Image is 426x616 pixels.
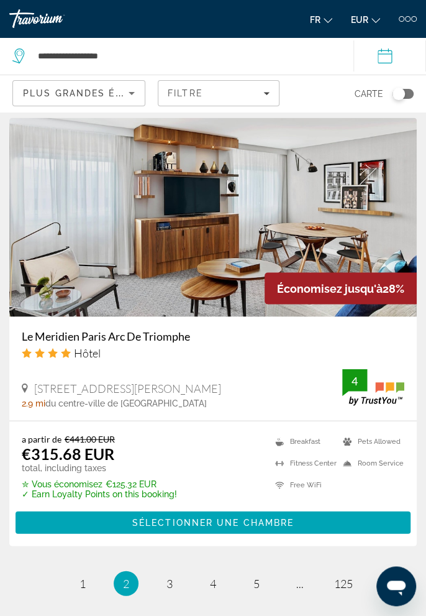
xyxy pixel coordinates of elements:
p: ✓ Earn Loyalty Points on this booking! [22,489,177,499]
div: 4 [342,373,367,388]
span: Économisez jusqu'à [277,282,383,295]
del: €441.00 EUR [65,433,115,444]
p: total, including taxes [22,462,177,472]
iframe: Bouton de lancement de la fenêtre de messagerie [376,566,416,606]
span: 5 [253,576,260,590]
span: Carte [355,85,383,103]
img: Le Meridien Paris Arc De Triomphe [9,117,417,316]
li: Pets Allowed [337,433,404,449]
span: Sélectionner une chambre [132,517,294,527]
span: 2.9 mi [22,398,45,408]
mat-select: Sort by [23,86,135,101]
span: 3 [166,576,173,590]
span: du centre-ville de [GEOGRAPHIC_DATA] [45,398,207,408]
div: 4 star Hotel [22,346,404,359]
a: Sélectionner une chambre [16,514,410,528]
span: fr [310,15,320,25]
button: Select check in and out date [353,37,426,75]
nav: Pagination [9,571,417,595]
span: Hôtel [74,346,101,359]
span: EUR [351,15,368,25]
span: [STREET_ADDRESS][PERSON_NAME] [34,381,221,395]
button: Toggle map [383,88,414,99]
button: Change language [310,11,332,29]
ins: €315.68 EUR [22,444,114,462]
li: Room Service [337,455,404,471]
li: Free WiFi [269,477,337,492]
span: ✮ Vous économisez [22,479,102,489]
a: Travorium [9,9,102,28]
span: 125 [334,576,353,590]
div: 28% [265,272,417,304]
span: Filtre [168,88,203,98]
li: Breakfast [269,433,337,449]
button: Sélectionner une chambre [16,511,410,533]
span: 1 [79,576,86,590]
span: Plus grandes économies [23,88,171,98]
img: TrustYou guest rating badge [342,369,404,405]
p: €125.32 EUR [22,479,177,489]
input: Search hotel destination [37,47,335,65]
button: Filters [158,80,279,106]
span: 2 [123,576,129,590]
button: Change currency [351,11,380,29]
a: Le Meridien Paris Arc De Triomphe [22,329,404,342]
span: a partir de [22,433,61,444]
span: 4 [210,576,216,590]
li: Fitness Center [269,455,337,471]
span: ... [296,576,304,590]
